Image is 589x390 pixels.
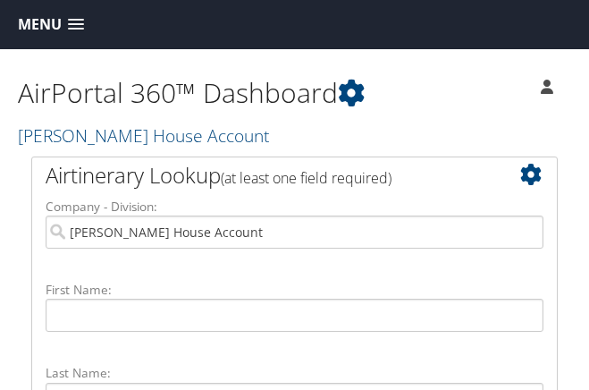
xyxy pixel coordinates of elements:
[46,160,412,191] h2: Airtinerary Lookup
[18,123,273,148] a: [PERSON_NAME] House Account
[221,168,391,188] span: (at least one field required)
[46,198,543,216] label: Company - Division:
[18,74,433,112] h1: AirPortal 360™ Dashboard
[9,10,93,39] a: Menu
[46,364,543,382] label: Last Name:
[46,281,543,299] label: First Name:
[18,16,62,33] span: Menu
